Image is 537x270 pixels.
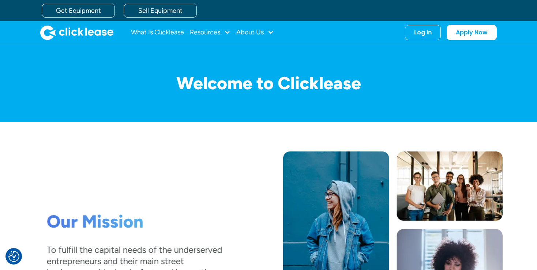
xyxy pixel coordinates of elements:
a: home [40,25,113,40]
a: Get Equipment [42,4,115,18]
a: Apply Now [447,25,497,40]
div: About Us [236,25,274,40]
img: Clicklease logo [40,25,113,40]
h1: Our Mission [47,211,222,232]
img: Revisit consent button [8,251,19,262]
h1: Welcome to Clicklease [34,74,503,93]
div: Log In [414,29,432,36]
button: Consent Preferences [8,251,19,262]
a: What Is Clicklease [131,25,184,40]
a: Sell Equipment [124,4,197,18]
div: Resources [190,25,230,40]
